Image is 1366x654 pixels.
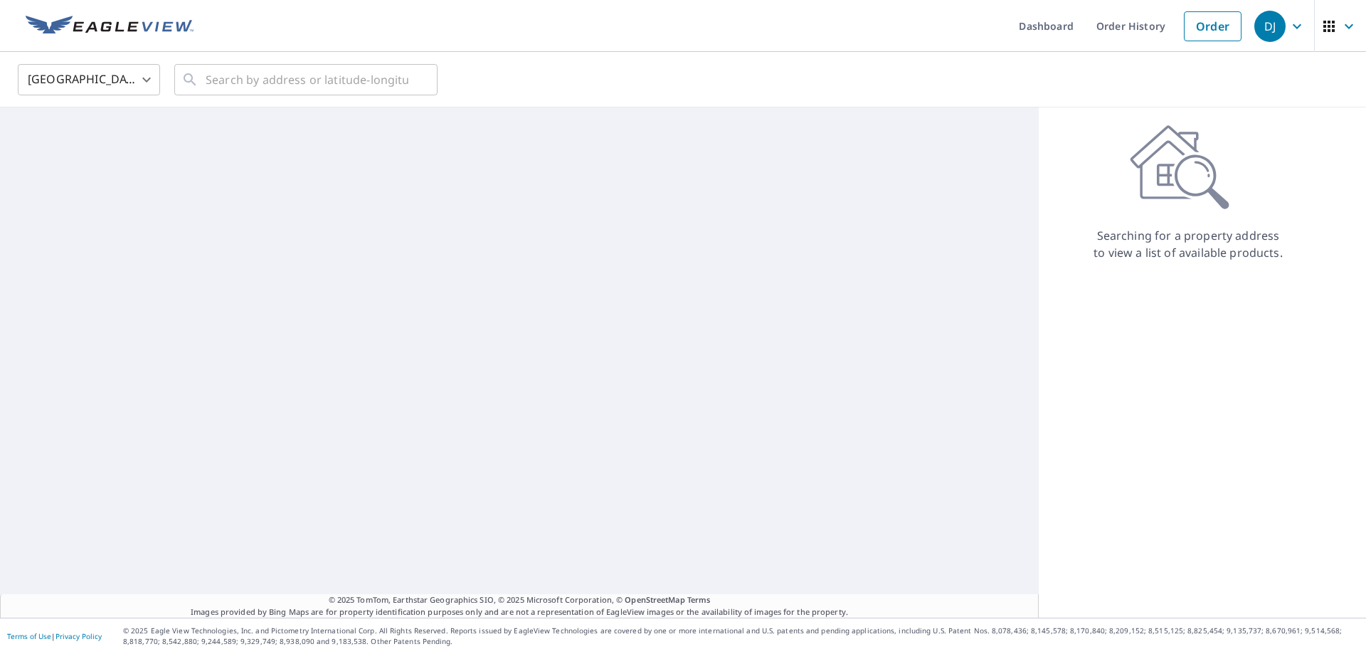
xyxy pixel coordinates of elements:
[7,632,102,640] p: |
[123,626,1359,647] p: © 2025 Eagle View Technologies, Inc. and Pictometry International Corp. All Rights Reserved. Repo...
[687,594,711,605] a: Terms
[206,60,408,100] input: Search by address or latitude-longitude
[1184,11,1241,41] a: Order
[1254,11,1286,42] div: DJ
[625,594,684,605] a: OpenStreetMap
[55,631,102,641] a: Privacy Policy
[18,60,160,100] div: [GEOGRAPHIC_DATA]
[1093,227,1283,261] p: Searching for a property address to view a list of available products.
[329,594,711,606] span: © 2025 TomTom, Earthstar Geographics SIO, © 2025 Microsoft Corporation, ©
[7,631,51,641] a: Terms of Use
[26,16,194,37] img: EV Logo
